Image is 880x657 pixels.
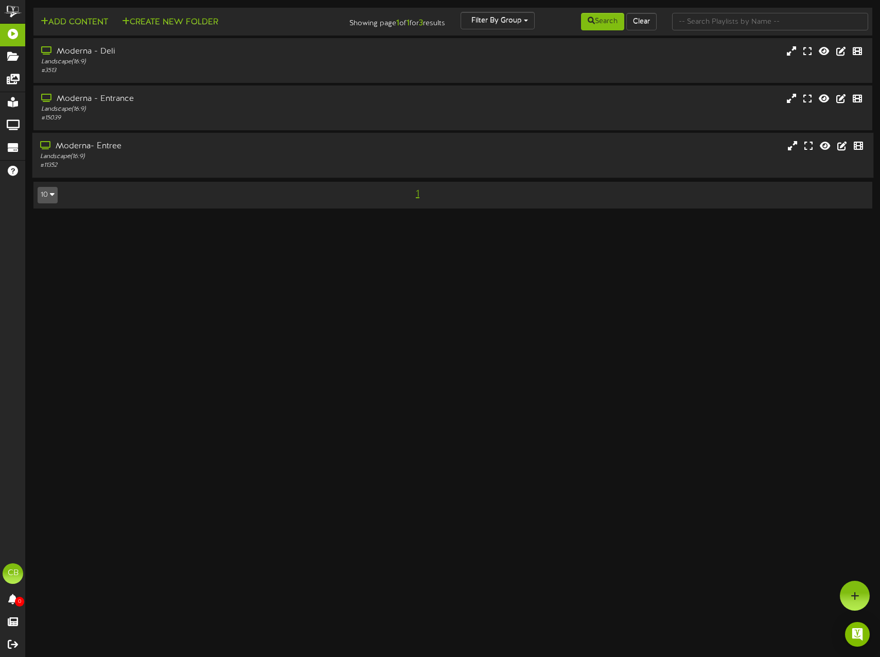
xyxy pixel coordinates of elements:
[15,597,24,607] span: 0
[3,563,23,584] div: CB
[41,114,375,123] div: # 15039
[38,187,58,203] button: 10
[41,93,375,105] div: Moderna - Entrance
[845,622,870,647] div: Open Intercom Messenger
[40,152,375,161] div: Landscape ( 16:9 )
[41,58,375,66] div: Landscape ( 16:9 )
[396,19,399,28] strong: 1
[419,19,423,28] strong: 3
[40,141,375,152] div: Moderna- Entree
[407,19,410,28] strong: 1
[41,105,375,114] div: Landscape ( 16:9 )
[41,46,375,58] div: Moderna - Deli
[38,16,111,29] button: Add Content
[312,12,453,29] div: Showing page of for results
[672,13,868,30] input: -- Search Playlists by Name --
[41,66,375,75] div: # 3513
[581,13,624,30] button: Search
[461,12,535,29] button: Filter By Group
[413,188,422,200] span: 1
[119,16,221,29] button: Create New Folder
[626,13,657,30] button: Clear
[40,161,375,170] div: # 11352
